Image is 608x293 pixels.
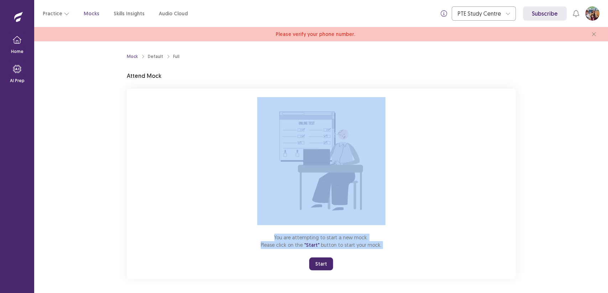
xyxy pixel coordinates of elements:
[458,7,502,20] div: PTE Study Centre
[173,53,180,60] div: Full
[84,10,99,17] a: Mocks
[276,31,355,38] span: Please verify your phone number.
[437,7,450,20] button: info
[257,97,385,225] img: attend-mock
[127,71,161,80] p: Attend Mock
[309,257,333,270] button: Start
[588,28,599,40] button: close
[304,242,319,248] span: "Start"
[585,6,599,21] button: User Profile Image
[159,10,188,17] a: Audio Cloud
[11,48,24,55] p: Home
[127,53,180,60] nav: breadcrumb
[43,7,69,20] button: Practice
[148,53,163,60] div: Default
[127,53,138,60] a: Mock
[10,78,25,84] p: AI Prep
[261,234,381,249] p: You are attempting to start a new mock. Please click on the button to start your mock.
[523,6,567,21] a: Subscribe
[114,10,145,17] a: Skills Insights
